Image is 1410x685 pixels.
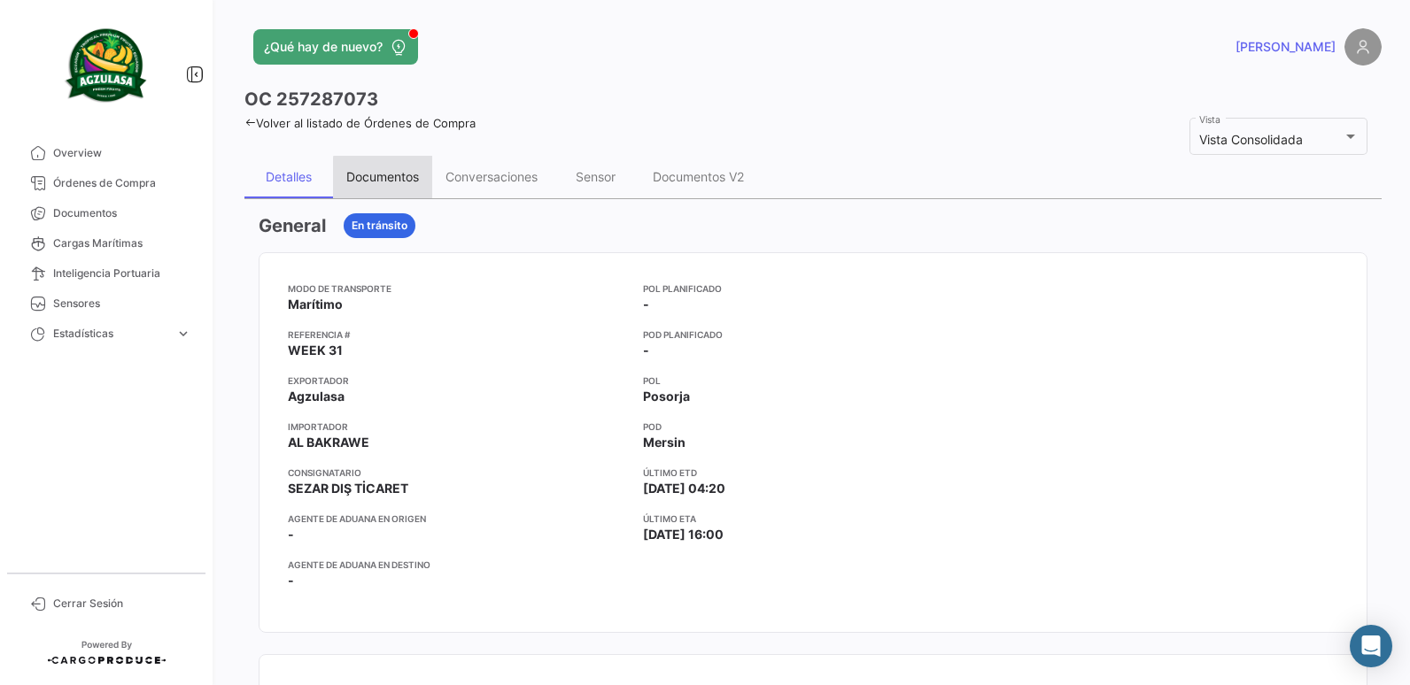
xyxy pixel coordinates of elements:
span: [DATE] 16:00 [643,526,724,543]
span: ¿Qué hay de nuevo? [264,38,383,56]
a: Órdenes de Compra [14,168,198,198]
span: Agzulasa [288,388,345,405]
span: - [643,296,649,313]
span: [DATE] 04:20 [643,480,725,497]
app-card-info-title: POD Planificado [643,327,984,342]
span: expand_more [175,326,191,342]
span: [PERSON_NAME] [1236,38,1336,56]
span: En tránsito [352,218,407,234]
app-card-info-title: Último ETD [643,466,984,480]
h3: General [259,213,326,238]
span: Cargas Marítimas [53,235,191,251]
span: Marítimo [288,296,343,313]
span: Mersin [643,434,686,451]
app-card-info-title: Agente de Aduana en Origen [288,512,629,526]
span: - [288,526,294,543]
span: Cerrar Sesión [53,596,191,612]
div: Sensor [576,169,616,184]
span: Vista Consolidada [1199,132,1303,147]
a: Sensores [14,289,198,319]
div: Documentos [346,169,419,184]
a: Documentos [14,198,198,228]
span: Sensores [53,296,191,312]
app-card-info-title: Modo de Transporte [288,281,629,296]
app-card-info-title: POD [643,419,984,434]
app-card-info-title: Último ETA [643,512,984,526]
span: Inteligencia Portuaria [53,266,191,281]
h3: OC 257287073 [244,87,378,112]
app-card-info-title: Referencia # [288,327,629,342]
app-card-info-title: POL [643,373,984,388]
a: Overview [14,138,198,168]
img: placeholder-user.png [1344,28,1382,65]
span: Overview [53,145,191,161]
span: Estadísticas [53,326,168,342]
button: ¿Qué hay de nuevo? [253,29,418,65]
div: Abrir Intercom Messenger [1350,625,1392,667]
div: Detalles [266,169,312,184]
span: WEEK 31 [288,342,343,359]
span: Posorja [643,388,690,405]
span: Órdenes de Compra [53,175,191,191]
div: Documentos V2 [653,169,744,184]
app-card-info-title: Exportador [288,373,629,388]
span: SEZAR DIŞ TİCARET [288,480,408,497]
app-card-info-title: POL Planificado [643,281,984,296]
span: - [643,342,649,359]
span: AL BAKRAWE [288,434,369,451]
img: agzulasa-logo.png [62,21,151,110]
span: - [288,572,294,589]
a: Cargas Marítimas [14,228,198,258]
app-card-info-title: Consignatario [288,466,629,480]
app-card-info-title: Agente de Aduana en Destino [288,558,629,572]
div: Conversaciones [445,169,538,184]
app-card-info-title: Importador [288,419,629,434]
span: Documentos [53,205,191,221]
a: Inteligencia Portuaria [14,258,198,289]
a: Volver al listado de Órdenes de Compra [244,116,476,130]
